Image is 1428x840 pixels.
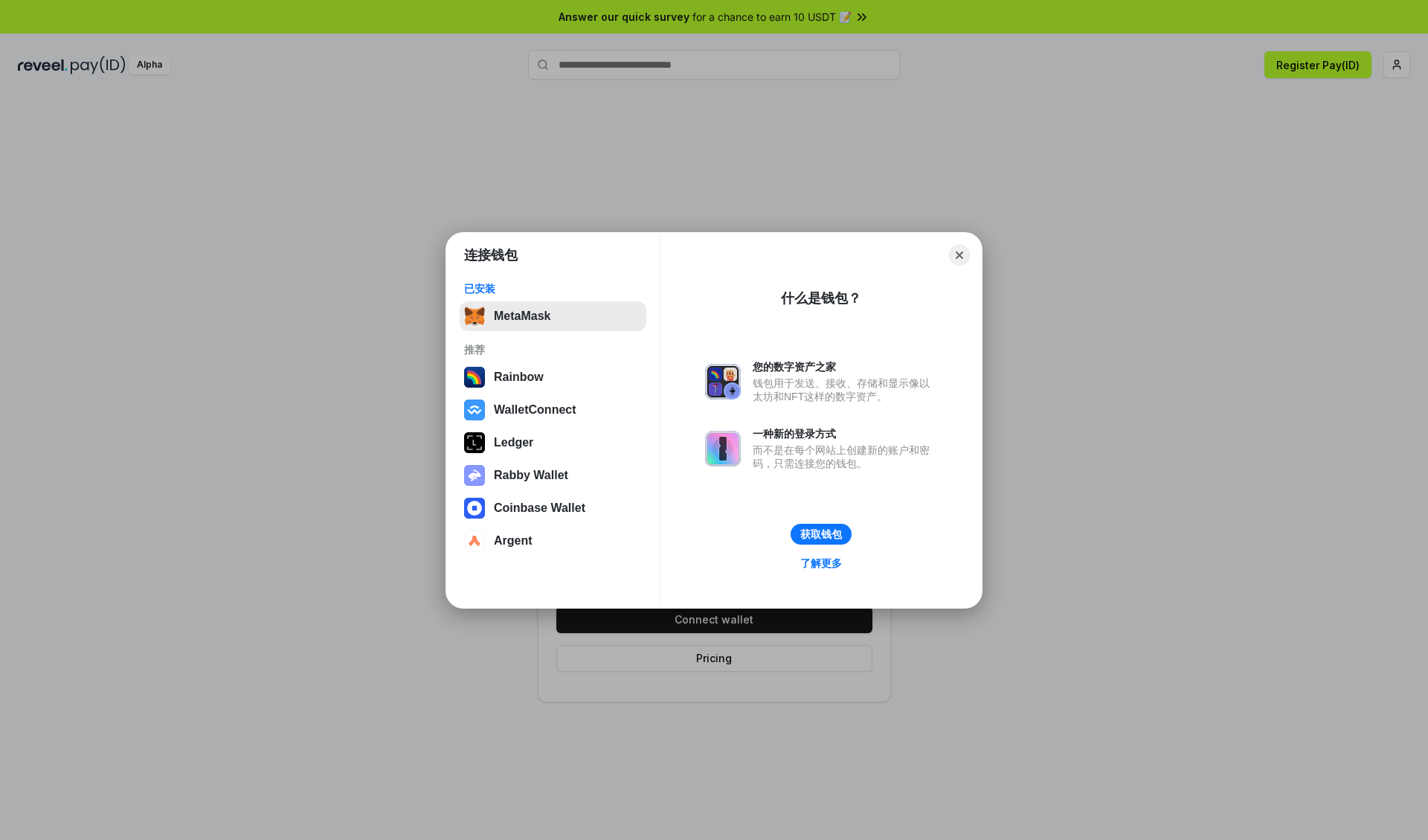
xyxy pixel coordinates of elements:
[494,501,585,515] div: Coinbase Wallet
[494,534,533,548] div: Argent
[705,364,741,400] img: svg+xml,%3Csvg%20xmlns%3D%22http%3A%2F%2Fwww.w3.org%2F2000%2Fsvg%22%20fill%3D%22none%22%20viewBox...
[791,524,852,545] button: 获取钱包
[791,554,851,573] a: 了解更多
[464,400,485,420] img: svg+xml,%3Csvg%20width%3D%2228%22%20height%3D%2228%22%20viewBox%3D%220%200%2028%2028%22%20fill%3D...
[464,306,485,327] img: svg+xml,%3Csvg%20fill%3D%22none%22%20height%3D%2233%22%20viewBox%3D%220%200%2035%2033%22%20width%...
[494,469,568,482] div: Rabby Wallet
[460,362,646,392] button: Rainbow
[460,526,646,556] button: Argent
[781,289,861,307] div: 什么是钱包？
[464,282,642,295] div: 已安装
[494,436,533,449] div: Ledger
[494,371,544,384] div: Rainbow
[800,528,842,541] div: 获取钱包
[494,403,576,417] div: WalletConnect
[753,360,937,373] div: 您的数字资产之家
[460,461,646,490] button: Rabby Wallet
[705,431,741,467] img: svg+xml,%3Csvg%20xmlns%3D%22http%3A%2F%2Fwww.w3.org%2F2000%2Fsvg%22%20fill%3D%22none%22%20viewBox...
[460,428,646,458] button: Ledger
[464,530,485,551] img: svg+xml,%3Csvg%20width%3D%2228%22%20height%3D%2228%22%20viewBox%3D%220%200%2028%2028%22%20fill%3D...
[464,498,485,519] img: svg+xml,%3Csvg%20width%3D%2228%22%20height%3D%2228%22%20viewBox%3D%220%200%2028%2028%22%20fill%3D...
[753,376,937,403] div: 钱包用于发送、接收、存储和显示像以太坊和NFT这样的数字资产。
[800,557,842,570] div: 了解更多
[464,465,485,486] img: svg+xml,%3Csvg%20xmlns%3D%22http%3A%2F%2Fwww.w3.org%2F2000%2Fsvg%22%20fill%3D%22none%22%20viewBox...
[949,245,970,266] button: Close
[464,367,485,388] img: svg+xml,%3Csvg%20width%3D%22120%22%20height%3D%22120%22%20viewBox%3D%220%200%20120%20120%22%20fil...
[464,343,642,356] div: 推荐
[753,443,937,470] div: 而不是在每个网站上创建新的账户和密码，只需连接您的钱包。
[753,427,937,440] div: 一种新的登录方式
[460,395,646,425] button: WalletConnect
[464,432,485,453] img: svg+xml,%3Csvg%20xmlns%3D%22http%3A%2F%2Fwww.w3.org%2F2000%2Fsvg%22%20width%3D%2228%22%20height%3...
[494,310,550,323] div: MetaMask
[460,301,646,331] button: MetaMask
[464,246,518,264] h1: 连接钱包
[460,493,646,523] button: Coinbase Wallet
